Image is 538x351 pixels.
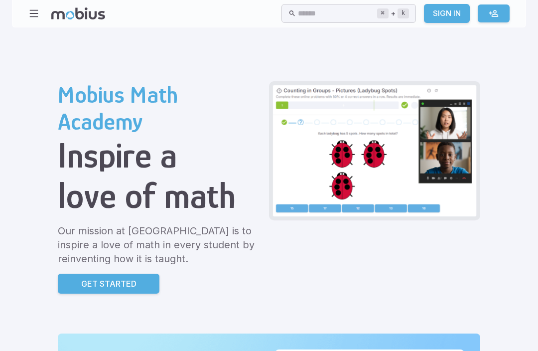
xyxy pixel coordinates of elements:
a: Sign In [424,4,470,23]
img: Grade 2 Class [273,85,476,216]
kbd: k [398,8,409,18]
a: Get Started [58,274,159,294]
p: Get Started [81,278,136,290]
p: Our mission at [GEOGRAPHIC_DATA] is to inspire a love of math in every student by reinventing how... [58,224,261,266]
h1: love of math [58,175,261,216]
h1: Inspire a [58,135,261,175]
h2: Mobius Math Academy [58,81,261,135]
div: + [377,7,409,19]
kbd: ⌘ [377,8,389,18]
